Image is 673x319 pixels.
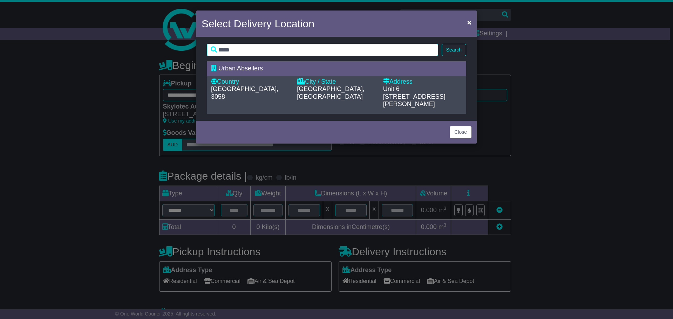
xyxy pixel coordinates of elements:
div: Address [383,78,462,86]
button: Close [450,126,471,138]
span: Unit 6 [383,85,400,92]
h4: Select Delivery Location [202,16,314,32]
button: Close [464,15,475,29]
div: Country [211,78,290,86]
button: Search [442,44,466,56]
span: [STREET_ADDRESS][PERSON_NAME] [383,93,446,108]
span: × [467,18,471,26]
span: Urban Abseilers [218,65,263,72]
span: [GEOGRAPHIC_DATA], [GEOGRAPHIC_DATA] [297,85,364,100]
div: City / State [297,78,376,86]
span: [GEOGRAPHIC_DATA], 3058 [211,85,278,100]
